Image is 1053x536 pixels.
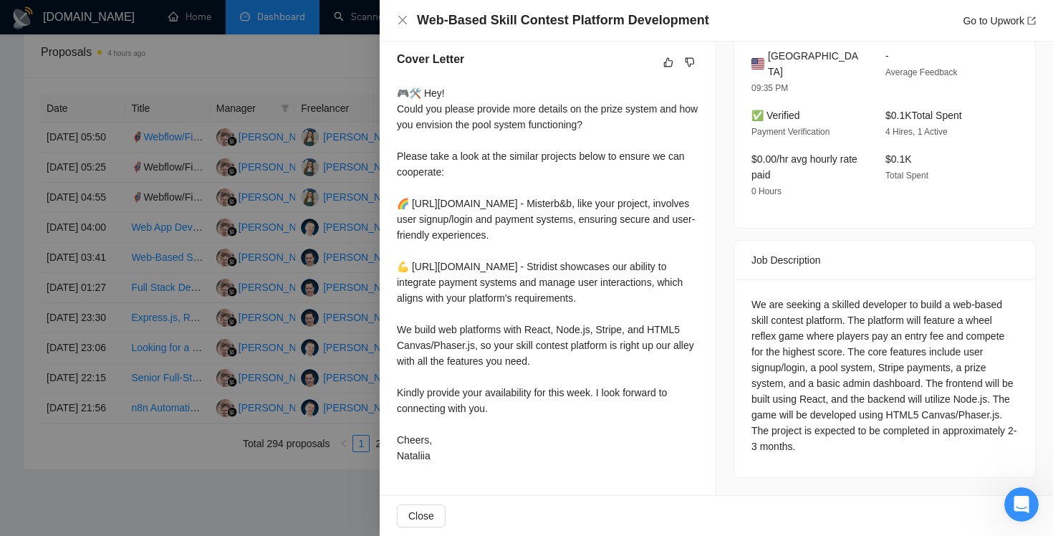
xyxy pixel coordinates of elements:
h5: Cover Letter [397,51,464,68]
span: $0.1K [885,153,912,165]
div: We are seeking a skilled developer to build a web-based skill contest platform. The platform will... [751,297,1018,454]
div: Job Description [751,241,1018,279]
span: Close [408,508,434,524]
button: dislike [681,54,698,71]
span: $0.1K Total Spent [885,110,962,121]
span: close [397,14,408,26]
span: Payment Verification [751,127,830,137]
span: $0.00/hr avg hourly rate paid [751,153,857,181]
img: 🇺🇸 [751,56,764,72]
button: like [660,54,677,71]
button: Close [397,14,408,27]
span: 0 Hours [751,186,782,196]
iframe: Intercom live chat [1004,487,1039,522]
span: like [663,57,673,68]
span: [GEOGRAPHIC_DATA] [768,48,862,80]
span: dislike [685,57,695,68]
h4: Web-Based Skill Contest Platform Development [417,11,709,29]
span: 09:35 PM [751,83,788,93]
a: Go to Upworkexport [963,15,1036,27]
span: Total Spent [885,171,928,181]
span: 4 Hires, 1 Active [885,127,948,137]
span: ✅ Verified [751,110,800,121]
span: - [885,50,889,62]
button: Close [397,504,446,527]
span: export [1027,16,1036,25]
span: Average Feedback [885,67,958,77]
div: 🎮🛠️ Hey! Could you please provide more details on the prize system and how you envision the pool ... [397,85,698,464]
